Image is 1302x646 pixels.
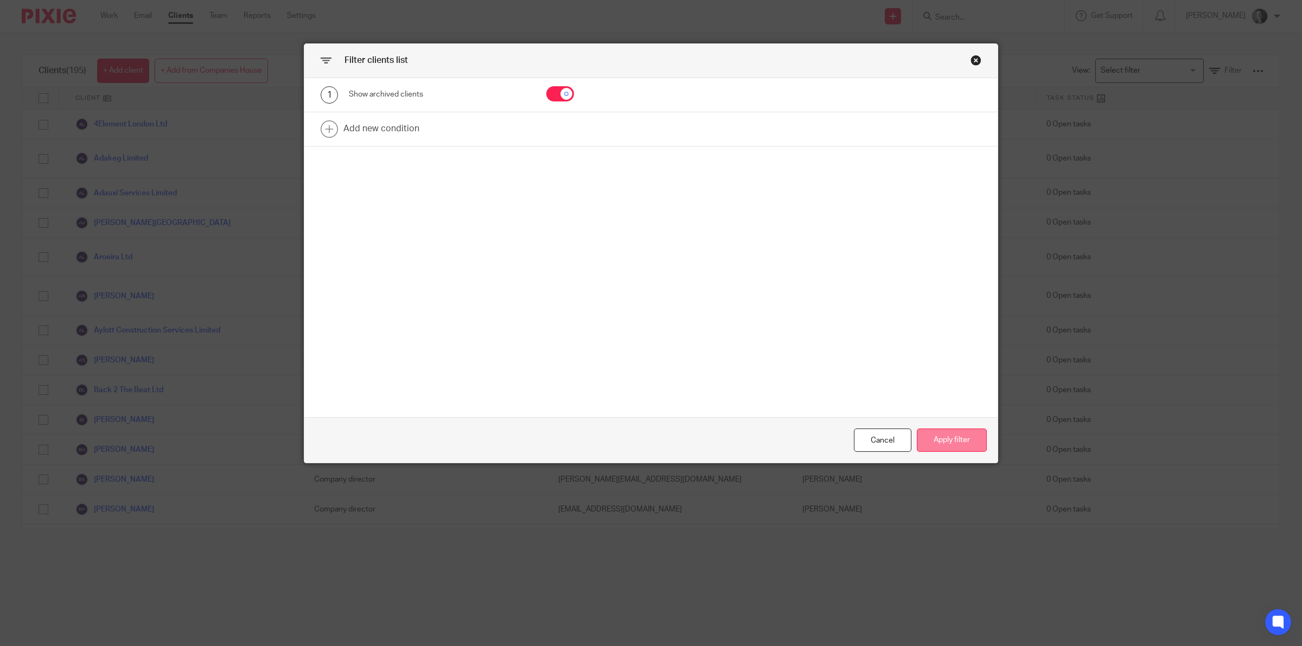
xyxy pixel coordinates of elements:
[854,428,911,452] div: Close this dialog window
[349,89,529,100] div: Show archived clients
[971,55,981,66] div: Close this dialog window
[917,428,987,452] button: Apply filter
[321,86,338,104] div: 1
[344,56,408,65] span: Filter clients list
